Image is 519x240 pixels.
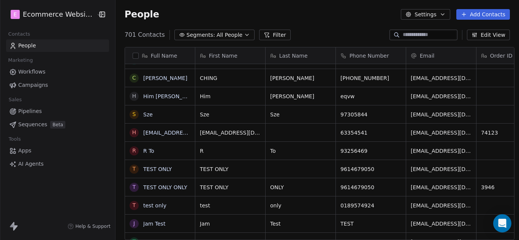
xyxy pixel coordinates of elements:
[266,47,335,64] div: Last Name
[467,30,510,40] button: Edit View
[143,202,166,209] a: test only
[133,220,135,227] div: J
[420,52,435,60] span: Email
[9,8,91,21] button: EEcommerce Website Builder
[132,74,136,82] div: C
[143,221,165,227] a: Jam Test
[143,75,187,81] a: [PERSON_NAME]
[18,81,48,89] span: Campaigns
[6,39,109,52] a: People
[50,121,65,129] span: Beta
[270,111,331,118] span: Sze
[259,30,291,40] button: Filter
[143,148,154,154] a: R To
[411,147,472,155] span: [EMAIL_ADDRESS][DOMAIN_NAME]
[456,9,510,20] button: Add Contacts
[195,47,265,64] div: First Name
[200,202,261,209] span: test
[411,74,472,82] span: [EMAIL_ADDRESS][DOMAIN_NAME]
[151,52,177,60] span: Full Name
[411,220,472,227] span: [EMAIL_ADDRESS][DOMAIN_NAME]
[279,52,308,60] span: Last Name
[132,147,136,155] div: R
[143,130,236,136] a: [EMAIL_ADDRESS][DOMAIN_NAME]
[270,93,331,100] span: [PERSON_NAME]
[143,111,153,118] a: Sze
[490,52,513,60] span: Order ID
[6,105,109,118] a: Pipelines
[132,92,136,100] div: H
[200,165,261,173] span: TEST ONLY
[18,147,32,155] span: Apps
[200,147,261,155] span: R
[406,47,476,64] div: Email
[6,144,109,157] a: Apps
[125,9,159,20] span: People
[340,129,401,136] span: 63354541
[493,214,511,232] div: Open Intercom Messenger
[18,107,42,115] span: Pipelines
[340,165,401,173] span: 9614679050
[200,220,261,227] span: Jam
[6,158,109,170] a: AI Agents
[5,28,33,40] span: Contacts
[18,42,36,50] span: People
[411,111,472,118] span: [EMAIL_ADDRESS][DOMAIN_NAME]
[411,93,472,100] span: [EMAIL_ADDRESS][DOMAIN_NAME]
[411,184,472,191] span: [EMAIL_ADDRESS][DOMAIN_NAME]
[132,165,136,173] div: T
[340,147,401,155] span: 93256469
[411,165,472,173] span: [EMAIL_ADDRESS][DOMAIN_NAME]
[209,52,237,60] span: First Name
[5,55,36,66] span: Marketing
[340,74,401,82] span: [PHONE_NUMBER]
[336,47,406,64] div: Phone Number
[217,31,242,39] span: All People
[18,160,44,168] span: AI Agents
[401,9,450,20] button: Settings
[340,184,401,191] span: 9614679050
[270,74,331,82] span: [PERSON_NAME]
[23,9,95,19] span: Ecommerce Website Builder
[143,93,200,99] a: Him [PERSON_NAME]
[14,11,17,18] span: E
[200,111,261,118] span: Sze
[6,79,109,91] a: Campaigns
[132,129,136,136] div: h
[6,66,109,78] a: Workflows
[18,121,47,129] span: Sequences
[187,31,215,39] span: Segments:
[200,74,261,82] span: CHING
[18,68,46,76] span: Workflows
[200,184,261,191] span: TEST ONLY
[270,202,331,209] span: only
[340,202,401,209] span: 0189574924
[350,52,389,60] span: Phone Number
[270,147,331,155] span: To
[143,184,187,190] a: TEST ONLY ONLY
[75,223,110,229] span: Help & Support
[125,47,195,64] div: Full Name
[411,129,472,136] span: [EMAIL_ADDRESS][DOMAIN_NAME]
[68,223,110,229] a: Help & Support
[132,201,136,209] div: t
[143,166,172,172] a: TEST ONLY
[200,129,261,136] span: [EMAIL_ADDRESS][DOMAIN_NAME]
[411,202,472,209] span: [EMAIL_ADDRESS][DOMAIN_NAME]
[132,183,136,191] div: T
[5,133,24,145] span: Tools
[5,94,25,105] span: Sales
[340,111,401,118] span: 97305844
[340,93,401,100] span: eqvw
[125,30,165,39] span: 701 Contacts
[270,220,331,227] span: Test
[270,184,331,191] span: ONLY
[6,118,109,131] a: SequencesBeta
[340,220,401,227] span: TEST
[132,110,136,118] div: S
[200,93,261,100] span: Him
